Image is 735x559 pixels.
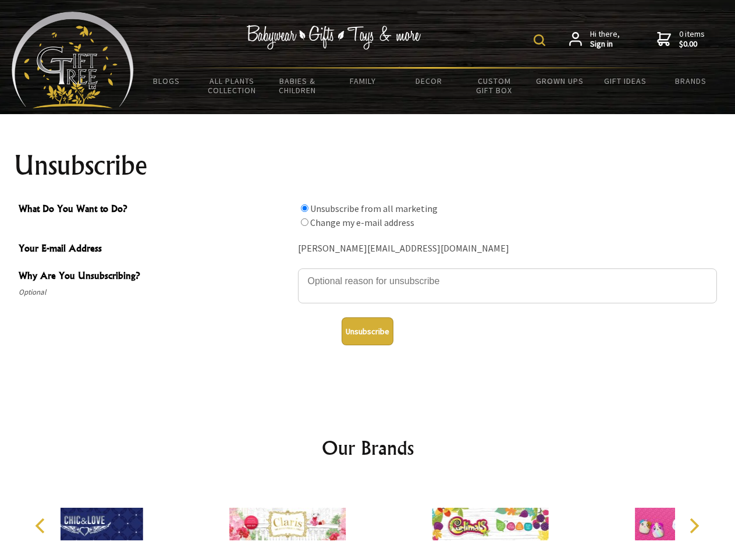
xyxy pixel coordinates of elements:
[301,218,308,226] input: What Do You Want to Do?
[657,29,705,49] a: 0 items$0.00
[247,25,421,49] img: Babywear - Gifts - Toys & more
[14,151,722,179] h1: Unsubscribe
[200,69,265,102] a: All Plants Collection
[23,434,712,462] h2: Our Brands
[679,39,705,49] strong: $0.00
[19,268,292,285] span: Why Are You Unsubscribing?
[12,12,134,108] img: Babyware - Gifts - Toys and more...
[19,241,292,258] span: Your E-mail Address
[592,69,658,93] a: Gift Ideas
[590,39,620,49] strong: Sign in
[658,69,724,93] a: Brands
[29,513,55,539] button: Previous
[134,69,200,93] a: BLOGS
[679,29,705,49] span: 0 items
[569,29,620,49] a: Hi there,Sign in
[331,69,396,93] a: Family
[19,285,292,299] span: Optional
[396,69,461,93] a: Decor
[681,513,706,539] button: Next
[534,34,545,46] img: product search
[298,240,717,258] div: [PERSON_NAME][EMAIL_ADDRESS][DOMAIN_NAME]
[527,69,592,93] a: Grown Ups
[310,217,414,228] label: Change my e-mail address
[590,29,620,49] span: Hi there,
[310,203,438,214] label: Unsubscribe from all marketing
[461,69,527,102] a: Custom Gift Box
[19,201,292,218] span: What Do You Want to Do?
[301,204,308,212] input: What Do You Want to Do?
[265,69,331,102] a: Babies & Children
[298,268,717,303] textarea: Why Are You Unsubscribing?
[342,317,393,345] button: Unsubscribe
